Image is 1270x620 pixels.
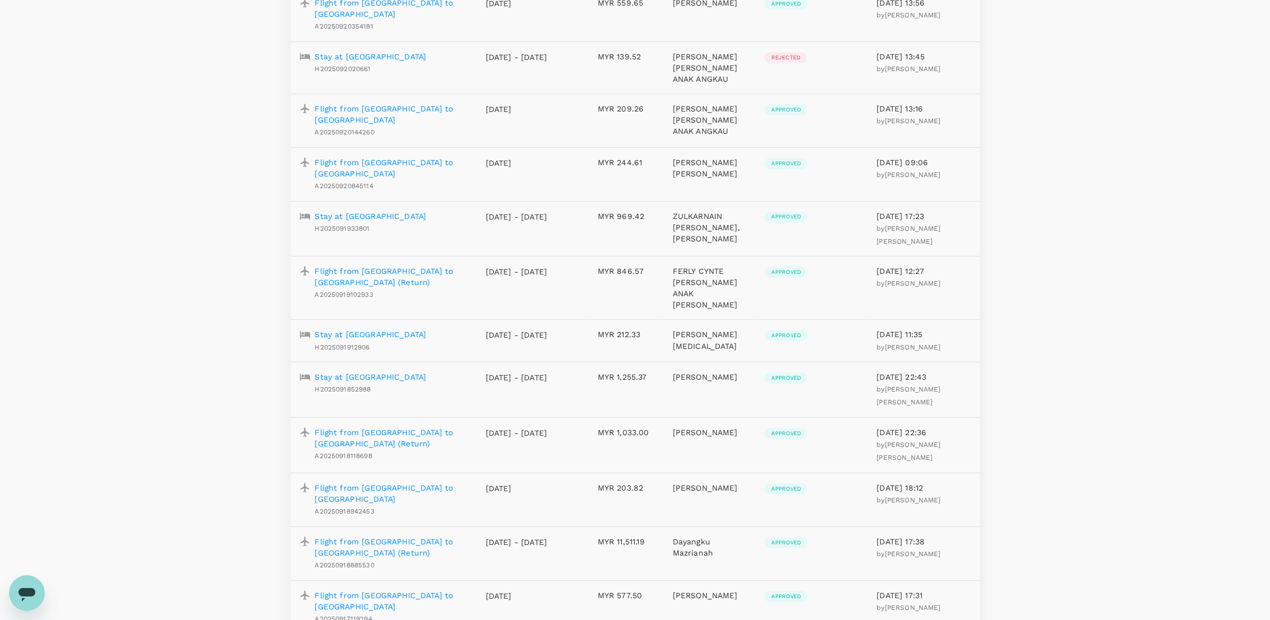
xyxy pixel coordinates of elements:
[877,11,940,19] span: by
[315,51,427,62] a: Stay at [GEOGRAPHIC_DATA]
[673,371,747,383] p: [PERSON_NAME]
[598,329,655,340] p: MYR 212.33
[877,225,940,245] span: by
[486,372,547,383] p: [DATE] - [DATE]
[9,575,45,611] iframe: Button to launch messaging window
[673,211,747,244] p: ZULKARNAIN [PERSON_NAME], [PERSON_NAME]
[315,128,374,136] span: A20250920144260
[486,157,547,169] p: [DATE]
[315,65,371,73] span: H2025092020661
[315,561,374,569] span: A20250918885530
[673,536,747,558] p: Dayangku Mazrianah
[673,427,747,438] p: [PERSON_NAME]
[877,550,940,558] span: by
[877,171,940,179] span: by
[877,103,971,114] p: [DATE] 13:16
[885,550,941,558] span: [PERSON_NAME]
[877,482,971,493] p: [DATE] 18:12
[673,103,747,137] p: [PERSON_NAME] [PERSON_NAME] ANAK ANGKAU
[315,182,373,190] span: A20250920845114
[885,65,941,73] span: [PERSON_NAME]
[877,157,971,168] p: [DATE] 09:06
[315,427,468,449] a: Flight from [GEOGRAPHIC_DATA] to [GEOGRAPHIC_DATA] (Return)
[765,539,808,547] span: Approved
[598,211,655,222] p: MYR 969.42
[315,482,468,505] p: Flight from [GEOGRAPHIC_DATA] to [GEOGRAPHIC_DATA]
[877,496,940,504] span: by
[486,427,547,439] p: [DATE] - [DATE]
[673,265,747,310] p: FERLY CYNTE [PERSON_NAME] ANAK [PERSON_NAME]
[877,385,940,406] span: by
[765,268,808,276] span: Approved
[315,211,427,222] a: Stay at [GEOGRAPHIC_DATA]
[877,117,940,125] span: by
[486,537,547,548] p: [DATE] - [DATE]
[598,590,655,601] p: MYR 577.50
[486,329,547,341] p: [DATE] - [DATE]
[315,452,372,460] span: A20250918118698
[598,157,655,168] p: MYR 244.61
[877,536,971,547] p: [DATE] 17:38
[315,157,468,179] a: Flight from [GEOGRAPHIC_DATA] to [GEOGRAPHIC_DATA]
[885,496,941,504] span: [PERSON_NAME]
[765,332,808,339] span: Approved
[598,103,655,114] p: MYR 209.26
[315,590,468,612] p: Flight from [GEOGRAPHIC_DATA] to [GEOGRAPHIC_DATA]
[598,482,655,493] p: MYR 203.82
[877,343,940,351] span: by
[877,279,940,287] span: by
[598,51,655,62] p: MYR 139.52
[877,590,971,601] p: [DATE] 17:31
[885,604,941,612] span: [PERSON_NAME]
[598,265,655,277] p: MYR 846.57
[315,22,373,30] span: A20250920354181
[877,604,940,612] span: by
[315,343,370,351] span: H2025091912906
[315,291,373,299] span: A20250919102933
[486,483,547,494] p: [DATE]
[315,371,427,383] a: Stay at [GEOGRAPHIC_DATA]
[885,11,941,19] span: [PERSON_NAME]
[877,65,940,73] span: by
[877,441,940,461] span: [PERSON_NAME] [PERSON_NAME]
[877,385,940,406] span: [PERSON_NAME] [PERSON_NAME]
[486,104,547,115] p: [DATE]
[673,157,747,179] p: [PERSON_NAME] [PERSON_NAME]
[673,482,747,493] p: [PERSON_NAME]
[885,343,941,351] span: [PERSON_NAME]
[877,51,971,62] p: [DATE] 13:45
[315,536,468,558] a: Flight from [GEOGRAPHIC_DATA] to [GEOGRAPHIC_DATA] (Return)
[877,427,971,438] p: [DATE] 22:36
[885,117,941,125] span: [PERSON_NAME]
[315,103,468,125] a: Flight from [GEOGRAPHIC_DATA] to [GEOGRAPHIC_DATA]
[315,507,374,515] span: A20250918942453
[315,385,371,393] span: H2025091852988
[673,329,747,351] p: [PERSON_NAME][MEDICAL_DATA]
[877,225,940,245] span: [PERSON_NAME] [PERSON_NAME]
[877,371,971,383] p: [DATE] 22:43
[765,160,808,167] span: Approved
[877,441,940,461] span: by
[877,329,971,340] p: [DATE] 11:35
[598,371,655,383] p: MYR 1,255.37
[765,374,808,382] span: Approved
[765,593,808,600] span: Approved
[315,265,468,288] a: Flight from [GEOGRAPHIC_DATA] to [GEOGRAPHIC_DATA] (Return)
[673,51,747,85] p: [PERSON_NAME] [PERSON_NAME] ANAK ANGKAU
[885,279,941,287] span: [PERSON_NAME]
[877,265,971,277] p: [DATE] 12:27
[765,213,808,221] span: Approved
[765,430,808,437] span: Approved
[486,590,547,602] p: [DATE]
[315,329,427,340] a: Stay at [GEOGRAPHIC_DATA]
[486,52,547,63] p: [DATE] - [DATE]
[598,427,655,438] p: MYR 1,033.00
